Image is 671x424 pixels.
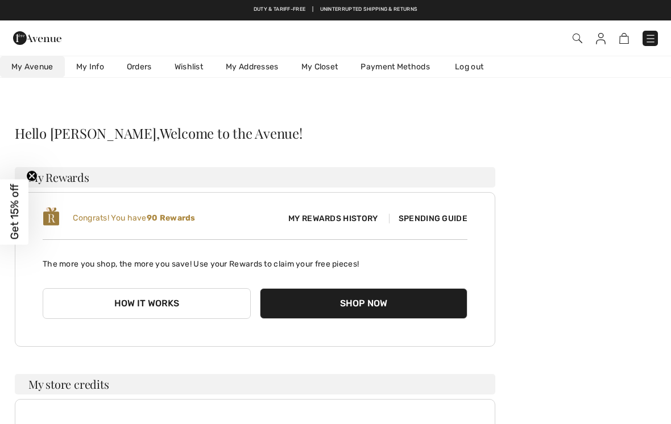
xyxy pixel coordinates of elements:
b: 90 Rewards [147,213,196,223]
button: Close teaser [26,171,38,182]
img: My Info [596,33,606,44]
img: Shopping Bag [619,33,629,44]
div: Hello [PERSON_NAME], [15,126,495,140]
a: Log out [444,56,506,77]
img: Menu [645,33,656,44]
span: Spending Guide [389,214,467,223]
img: loyalty_logo_r.svg [43,206,60,227]
a: 1ère Avenue [13,32,61,43]
a: My Addresses [214,56,290,77]
a: Orders [115,56,163,77]
img: 1ère Avenue [13,27,61,49]
p: The more you shop, the more you save! Use your Rewards to claim your free pieces! [43,249,467,270]
h3: My store credits [15,374,495,394]
button: Shop Now [260,288,468,319]
a: My Info [65,56,115,77]
span: Get 15% off [8,184,21,240]
span: My Rewards History [279,213,387,225]
span: My Avenue [11,61,53,73]
span: Congrats! You have [73,213,195,223]
button: How it works [43,288,251,319]
h3: My Rewards [15,167,495,188]
img: Search [573,34,582,43]
span: Welcome to the Avenue! [160,126,303,140]
a: Payment Methods [349,56,441,77]
a: My Closet [290,56,350,77]
a: Wishlist [163,56,214,77]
